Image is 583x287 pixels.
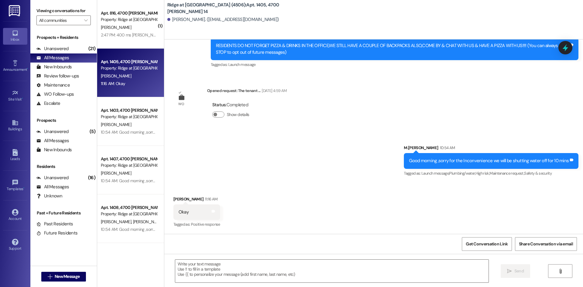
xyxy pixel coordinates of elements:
div: Opened request: The tenant ... [207,87,287,96]
span: Maintenance request , [489,171,524,176]
div: Prospects [30,117,97,124]
div: Property: Ridge at [GEOGRAPHIC_DATA] (4506) [101,211,157,217]
span: • [23,186,24,190]
div: Property: Ridge at [GEOGRAPHIC_DATA] (4506) [101,162,157,169]
a: Support [3,237,27,253]
div: 11:16 AM [203,196,217,202]
span: Safety & security [524,171,552,176]
div: Unanswered [36,128,69,135]
i:  [558,269,563,274]
div: Maintenance [36,82,70,88]
label: Show details [227,111,249,118]
div: Unanswered [36,175,69,181]
button: Share Conversation via email [515,237,577,251]
span: • [22,96,23,101]
div: Review follow-ups [36,73,79,79]
div: All Messages [36,184,69,190]
div: Past + Future Residents [30,210,97,216]
div: : Completed [212,100,252,110]
a: Account [3,207,27,224]
div: Good morning ,sorry for the Inconvenience we will be shutting water off for 10 mins [409,158,569,164]
div: WO [178,101,184,107]
a: Inbox [3,28,27,44]
div: Property: Ridge at [GEOGRAPHIC_DATA] (4506) [101,114,157,120]
div: WO Follow-ups [36,91,74,97]
div: [DATE] 4:59 AM [260,87,287,94]
div: Apt. 1408, 4700 [PERSON_NAME] 14 [101,204,157,211]
div: Property: Ridge at [GEOGRAPHIC_DATA] (4506) [101,65,157,71]
div: 10:54 AM: Good morning ,sorry for the Inconvenience we will be shutting water off for 10 mins [101,227,264,232]
div: (21) [87,44,97,53]
div: Prospects + Residents [30,34,97,41]
div: [PERSON_NAME] [173,196,220,204]
div: Apt. 1405, 4700 [PERSON_NAME] 14 [101,59,157,65]
b: Ridge at [GEOGRAPHIC_DATA] (4506): Apt. 1405, 4700 [PERSON_NAME] 14 [167,2,289,15]
a: Site Visit • [3,88,27,104]
span: Get Conversation Link [466,241,508,247]
div: (16) [87,173,97,183]
label: Viewing conversations for [36,6,91,15]
button: Send [501,264,530,278]
a: Buildings [3,118,27,134]
div: Tagged as: [173,220,220,229]
div: Tagged as: [404,169,578,178]
span: [PERSON_NAME] [101,73,131,79]
span: [PERSON_NAME] [101,25,131,30]
i:  [507,269,512,274]
div: 2:47 PM: 400 ms [PERSON_NAME] an I saw that you put my stuff by my door. Do you need me to get ri... [101,32,311,38]
span: [PERSON_NAME] [133,219,163,224]
div: New Inbounds [36,64,72,70]
div: Escalate [36,100,60,107]
span: [PERSON_NAME] [101,170,131,176]
i:  [48,274,52,279]
a: Templates • [3,177,27,194]
div: Residents [30,163,97,170]
div: Property: Ridge at [GEOGRAPHIC_DATA] (4506) [101,16,157,23]
div: Apt. 1407, 4700 [PERSON_NAME] 14 [101,156,157,162]
span: New Message [55,273,80,280]
div: Past Residents [36,221,73,227]
img: ResiDesk Logo [9,5,21,16]
div: 10:54 AM: Good morning ,sorry for the Inconvenience we will be shutting water off for 10 mins [101,129,264,135]
span: • [27,67,28,71]
div: New Inbounds [36,147,72,153]
span: Positive response [191,222,220,227]
span: High risk , [476,171,490,176]
div: 10:54 AM: Good morning ,sorry for the Inconvenience we will be shutting water off for 10 mins [101,178,264,183]
input: All communities [39,15,81,25]
a: Leads [3,147,27,164]
div: Apt. 816, 4700 [PERSON_NAME] 8 [101,10,157,16]
div: Tagged as: [211,60,578,69]
span: Launch message , [421,171,449,176]
div: Okay [179,209,189,215]
div: (5) [88,127,97,136]
span: Share Conversation via email [519,241,573,247]
div: M.[PERSON_NAME] [404,145,578,153]
button: New Message [41,272,86,282]
span: [PERSON_NAME] [101,122,131,127]
div: RESIDENTS DO NOT FORGET PIZZA & DRINKS IN THE OFFICE,WE STILL HAVE A COUPLE OF BACKPACKS ALSO,COM... [216,43,569,56]
span: [PERSON_NAME] [101,219,133,224]
i:  [84,18,87,23]
div: 11:16 AM: Okay [101,81,125,86]
div: Apt. 1403, 4700 [PERSON_NAME] 14 [101,107,157,114]
div: All Messages [36,138,69,144]
span: Launch message [228,62,256,67]
div: Future Residents [36,230,77,236]
span: Plumbing/water , [449,171,475,176]
div: Unanswered [36,46,69,52]
span: Send [514,268,524,274]
div: All Messages [36,55,69,61]
b: Status [212,102,226,108]
div: Unknown [36,193,62,199]
div: 10:54 AM [438,145,455,151]
div: [PERSON_NAME]. ([EMAIL_ADDRESS][DOMAIN_NAME]) [167,16,279,23]
button: Get Conversation Link [462,237,512,251]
